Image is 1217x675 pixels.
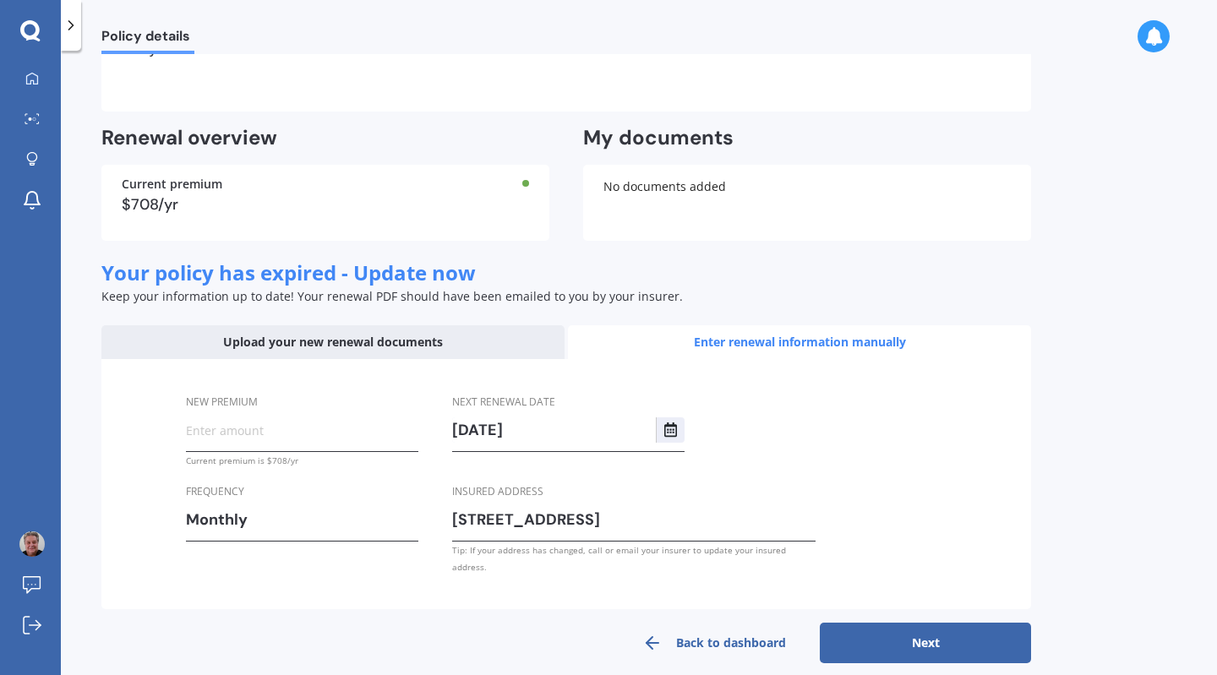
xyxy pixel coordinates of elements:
[101,325,565,359] div: Upload your new renewal documents
[186,484,244,498] span: Frequency
[186,452,418,469] div: Current premium is $708/yr
[19,531,45,557] img: picture
[656,417,685,443] button: Select date
[122,178,529,190] div: Current premium
[101,259,476,286] span: Your policy has expired - Update now
[186,507,396,532] div: Monthly
[452,484,543,498] span: Insured address
[186,395,258,409] span: New premium
[608,623,820,663] a: Back to dashboard
[122,42,205,57] label: Policy number
[820,623,1031,663] button: Next
[101,28,194,51] span: Policy details
[452,395,555,409] span: Next renewal date
[101,288,683,304] span: Keep your information up to date! Your renewal PDF should have been emailed to you by your insurer.
[101,125,549,151] h2: Renewal overview
[186,417,418,443] input: Enter amount
[122,197,529,212] div: $708/yr
[568,325,1031,359] div: Enter renewal information manually
[452,507,816,532] input: Enter address
[583,165,1031,241] div: No documents added
[583,125,734,151] h2: My documents
[452,542,816,575] div: Tip: If your address has changed, call or email your insurer to update your insured address.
